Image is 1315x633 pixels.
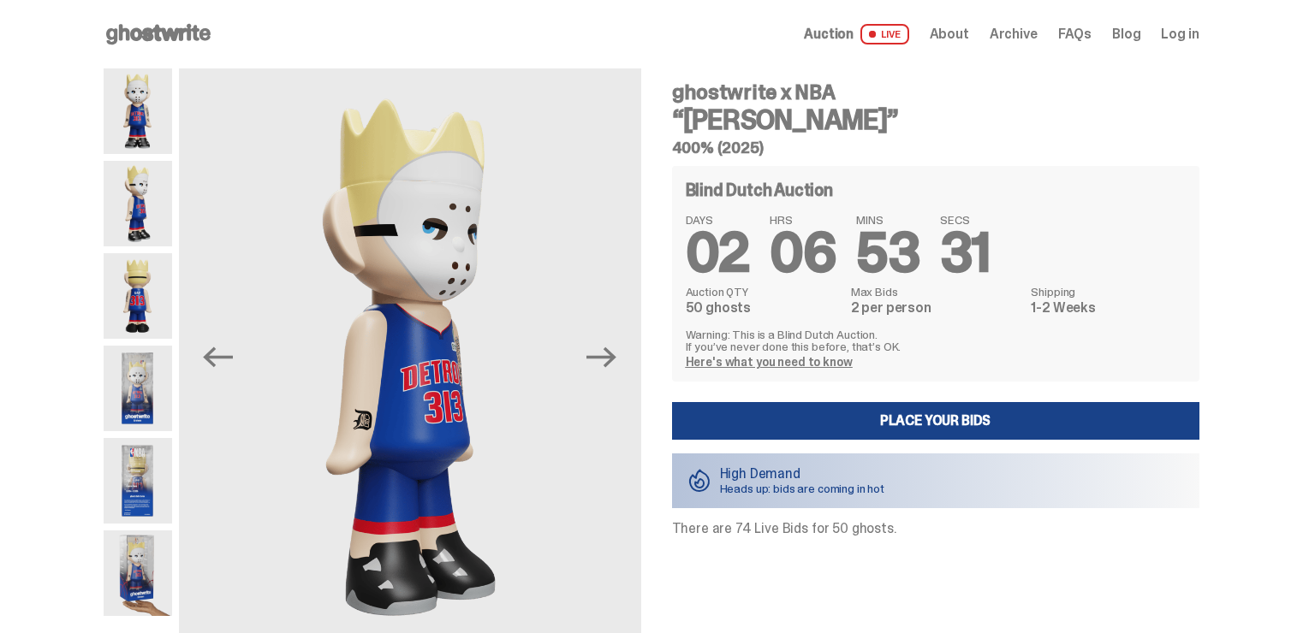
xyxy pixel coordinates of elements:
dt: Max Bids [851,286,1021,298]
dd: 50 ghosts [686,301,841,315]
span: SECS [940,214,991,226]
img: eminem%20scale.png [104,530,172,616]
a: Log in [1161,27,1199,41]
h3: “[PERSON_NAME]” [672,106,1199,133]
img: Eminem_NBA_400_13.png [104,438,172,524]
a: Here's what you need to know [686,354,853,370]
dt: Auction QTY [686,286,841,298]
h4: Blind Dutch Auction [686,181,833,198]
span: 53 [856,217,919,288]
dd: 1-2 Weeks [1031,301,1185,315]
span: Auction [804,27,854,41]
h5: 400% (2025) [672,140,1199,156]
button: Next [583,339,621,376]
span: HRS [770,214,836,226]
p: There are 74 Live Bids for 50 ghosts. [672,522,1199,535]
a: FAQs [1058,27,1092,41]
span: 31 [940,217,991,288]
a: About [930,27,969,41]
a: Auction LIVE [804,24,908,44]
dd: 2 per person [851,301,1021,315]
span: 02 [686,217,750,288]
span: 06 [770,217,836,288]
img: Copy%20of%20Eminem_NBA_400_6.png [104,253,172,339]
h4: ghostwrite x NBA [672,82,1199,103]
button: Previous [199,339,237,376]
img: Eminem_NBA_400_12.png [104,346,172,431]
img: Copy%20of%20Eminem_NBA_400_3.png [104,161,172,246]
a: Place your Bids [672,402,1199,440]
a: Archive [990,27,1038,41]
p: Heads up: bids are coming in hot [720,482,885,494]
span: DAYS [686,214,750,226]
dt: Shipping [1031,286,1185,298]
img: Copy%20of%20Eminem_NBA_400_1.png [104,68,172,154]
p: High Demand [720,467,885,481]
p: Warning: This is a Blind Dutch Auction. If you’ve never done this before, that’s OK. [686,328,1186,352]
a: Blog [1112,27,1140,41]
span: LIVE [860,24,909,44]
span: MINS [856,214,919,226]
